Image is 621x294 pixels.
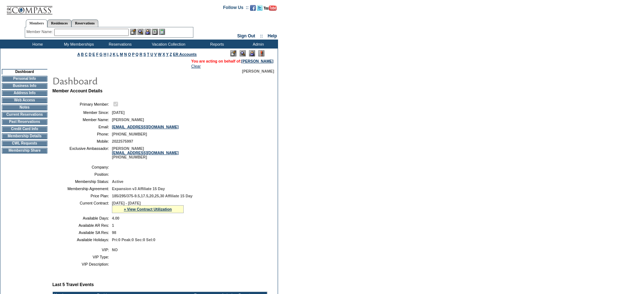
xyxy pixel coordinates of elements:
[144,52,146,56] a: S
[2,148,47,153] td: Membership Share
[2,119,47,125] td: Past Reservations
[191,64,201,68] a: Clear
[112,151,179,155] a: [EMAIL_ADDRESS][DOMAIN_NAME]
[112,179,123,184] span: Active
[77,52,80,56] a: A
[140,40,196,49] td: Vacation Collection
[55,223,109,228] td: Available AR Res:
[81,52,84,56] a: B
[136,52,138,56] a: Q
[55,255,109,259] td: VIP Type:
[2,76,47,82] td: Personal Info
[109,52,112,56] a: J
[55,110,109,115] td: Member Since:
[112,139,133,143] span: 2022575997
[237,33,255,38] a: Sign Out
[55,262,109,266] td: VIP Description:
[264,5,277,11] img: Subscribe to our YouTube Channel
[112,125,179,129] a: [EMAIL_ADDRESS][DOMAIN_NAME]
[2,105,47,110] td: Notes
[242,69,274,73] span: [PERSON_NAME]
[112,230,116,235] span: 98
[2,97,47,103] td: Web Access
[112,187,165,191] span: Expansion v3 Affiliate 15 Day
[55,179,109,184] td: Membership Status:
[130,29,136,35] img: b_edit.gif
[55,230,109,235] td: Available SA Res:
[223,4,249,13] td: Follow Us ::
[257,5,263,11] img: Follow us on Twitter
[55,146,109,159] td: Exclusive Ambassador:
[52,88,103,93] b: Member Account Details
[104,52,107,56] a: H
[191,59,273,63] span: You are acting on behalf of:
[112,132,147,136] span: [PHONE_NUMBER]
[237,40,278,49] td: Admin
[107,52,108,56] a: I
[55,118,109,122] td: Member Name:
[112,194,193,198] span: 185/295/375-9.5,17.5,20,25,30 Affiliate 15 Day
[154,52,157,56] a: V
[55,165,109,169] td: Company:
[52,73,196,88] img: pgTtlDashboard.gif
[250,7,256,12] a: Become our fan on Facebook
[112,223,114,228] span: 1
[55,216,109,220] td: Available Days:
[159,29,165,35] img: b_calculator.gif
[113,52,116,56] a: K
[85,52,88,56] a: C
[96,52,99,56] a: F
[52,282,94,287] b: Last 5 Travel Events
[47,19,71,27] a: Residences
[257,7,263,12] a: Follow us on Twitter
[196,40,237,49] td: Reports
[140,52,142,56] a: R
[57,40,99,49] td: My Memberships
[147,52,150,56] a: T
[2,83,47,89] td: Business Info
[93,52,95,56] a: E
[166,52,169,56] a: Y
[112,216,119,220] span: 4.00
[55,187,109,191] td: Membership Agreement:
[145,29,151,35] img: Impersonate
[264,7,277,12] a: Subscribe to our YouTube Channel
[112,238,155,242] span: Pri:0 Peak:0 Sec:0 Sel:0
[55,132,109,136] td: Phone:
[2,90,47,96] td: Address Info
[112,201,141,205] span: [DATE] - [DATE]
[55,201,109,213] td: Current Contract:
[71,19,98,27] a: Reservations
[170,52,172,56] a: Z
[132,52,135,56] a: P
[89,52,91,56] a: D
[128,52,131,56] a: O
[117,52,119,56] a: L
[2,141,47,146] td: CWL Requests
[120,52,123,56] a: M
[250,5,256,11] img: Become our fan on Facebook
[2,69,47,74] td: Dashboard
[240,50,246,56] img: View Mode
[55,139,109,143] td: Mobile:
[150,52,153,56] a: U
[112,146,179,159] span: [PERSON_NAME] [PHONE_NUMBER]
[112,118,144,122] span: [PERSON_NAME]
[27,29,54,35] div: Member Name:
[55,194,109,198] td: Price Plan:
[137,29,144,35] img: View
[55,125,109,129] td: Email:
[2,126,47,132] td: Credit Card Info
[260,33,263,38] span: ::
[241,59,273,63] a: [PERSON_NAME]
[55,238,109,242] td: Available Holidays:
[55,248,109,252] td: VIP:
[55,101,109,107] td: Primary Member:
[258,50,264,56] img: Log Concern/Member Elevation
[124,207,172,211] a: » View Contract Utilization
[158,52,161,56] a: W
[163,52,165,56] a: X
[173,52,197,56] a: ER Accounts
[249,50,255,56] img: Impersonate
[55,172,109,176] td: Position:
